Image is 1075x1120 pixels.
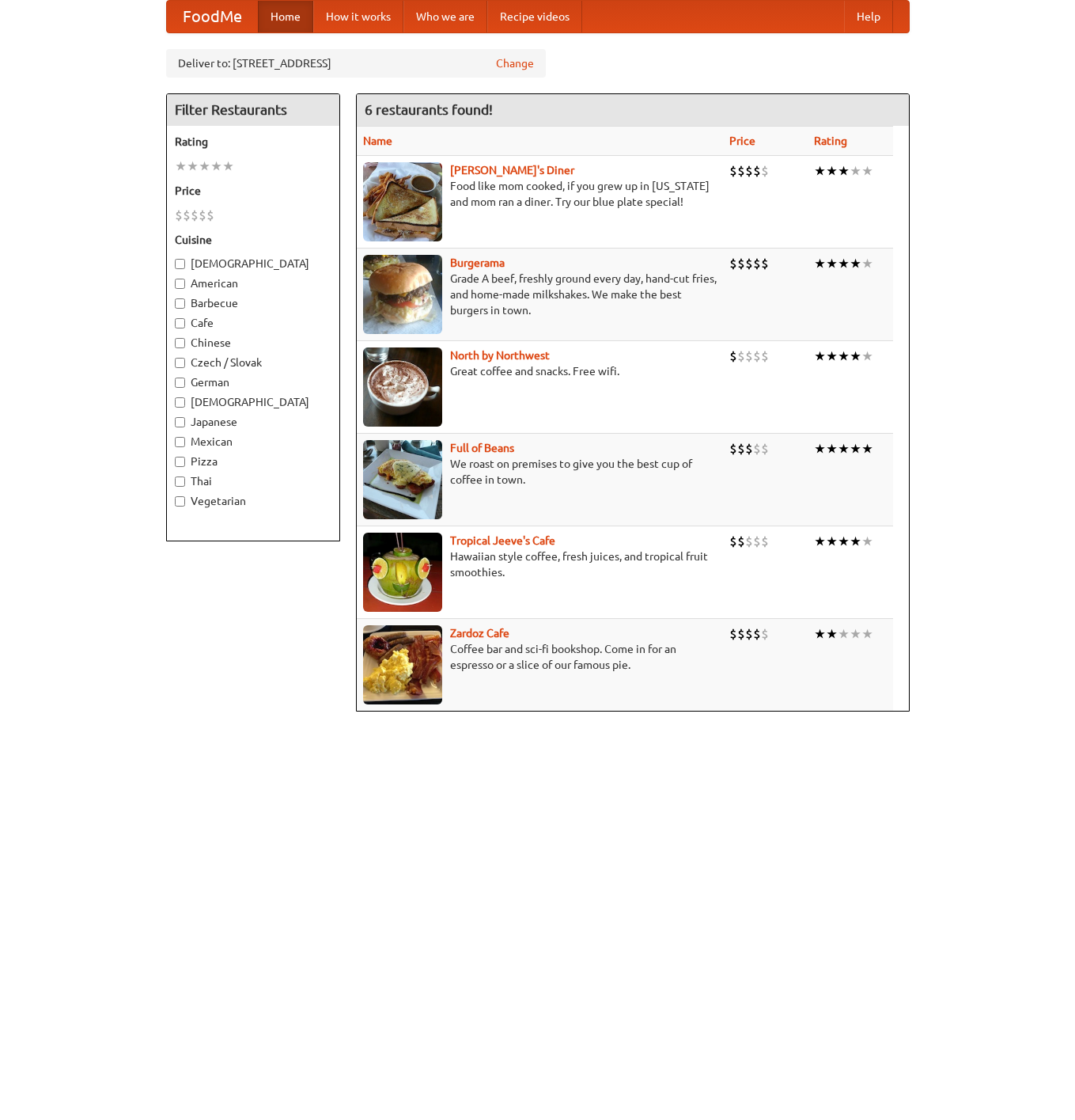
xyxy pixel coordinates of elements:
[175,358,185,368] input: Czech / Slovak
[210,158,222,175] li: ★
[838,255,850,272] li: ★
[363,641,717,673] p: Coffee bar and sci-fi bookshop. Come in for an espresso or a slice of our famous pie.
[175,414,331,430] label: Japanese
[175,397,185,408] input: [DEMOGRAPHIC_DATA]
[753,347,761,365] li: $
[737,347,745,365] li: $
[363,549,717,580] p: Hawaiian style coffee, fresh juices, and tropical fruit smoothies.
[450,627,509,640] b: Zardoz Cafe
[826,347,838,365] li: ★
[363,533,442,612] img: jeeves.jpg
[729,255,737,272] li: $
[761,162,769,180] li: $
[753,440,761,457] li: $
[861,255,873,272] li: ★
[206,207,214,224] li: $
[175,259,185,269] input: [DEMOGRAPHIC_DATA]
[850,440,861,457] li: ★
[167,1,258,32] a: FoodMe
[814,162,826,180] li: ★
[814,625,826,643] li: ★
[826,533,838,550] li: ★
[363,271,717,318] p: Grade A beef, freshly ground every day, hand-cut fries, and home-made milkshakes. We make the bes...
[450,164,574,177] a: [PERSON_NAME]'s Diner
[487,1,582,32] a: Recipe videos
[745,347,753,365] li: $
[861,440,873,457] li: ★
[826,440,838,457] li: ★
[761,347,769,365] li: $
[363,178,717,210] p: Food like mom cooked, if you grew up in [US_STATE] and mom ran a diner. Try our blue plate special!
[450,534,555,547] a: Tropical Jeeve's Cafe
[838,533,850,550] li: ★
[850,533,861,550] li: ★
[175,496,185,507] input: Vegetarian
[363,255,442,334] img: burgerama.jpg
[363,162,442,241] img: sallys.jpg
[363,456,717,488] p: We roast on premises to give you the best cup of coffee in town.
[175,476,185,487] input: Thai
[175,437,185,447] input: Mexican
[729,533,737,550] li: $
[450,442,514,454] b: Full of Beans
[826,255,838,272] li: ★
[175,275,331,291] label: American
[175,394,331,410] label: [DEMOGRAPHIC_DATA]
[496,55,534,71] a: Change
[838,347,850,365] li: ★
[861,162,873,180] li: ★
[850,162,861,180] li: ★
[175,355,331,370] label: Czech / Slovak
[166,49,546,78] div: Deliver to: [STREET_ADDRESS]
[844,1,893,32] a: Help
[729,440,737,457] li: $
[745,440,753,457] li: $
[183,207,191,224] li: $
[175,335,331,351] label: Chinese
[826,625,838,643] li: ★
[761,440,769,457] li: $
[745,162,753,180] li: $
[826,162,838,180] li: ★
[761,533,769,550] li: $
[838,440,850,457] li: ★
[737,162,745,180] li: $
[175,417,185,427] input: Japanese
[175,338,185,348] input: Chinese
[199,158,210,175] li: ★
[175,454,331,469] label: Pizza
[753,625,761,643] li: $
[729,347,737,365] li: $
[450,256,505,269] a: Burgerama
[850,347,861,365] li: ★
[363,135,392,147] a: Name
[313,1,403,32] a: How it works
[729,162,737,180] li: $
[850,625,861,643] li: ★
[175,434,331,450] label: Mexican
[753,533,761,550] li: $
[175,207,183,224] li: $
[745,625,753,643] li: $
[175,473,331,489] label: Thai
[175,493,331,509] label: Vegetarian
[737,533,745,550] li: $
[737,440,745,457] li: $
[403,1,487,32] a: Who we are
[258,1,313,32] a: Home
[861,533,873,550] li: ★
[861,347,873,365] li: ★
[175,134,331,150] h5: Rating
[814,347,826,365] li: ★
[191,207,199,224] li: $
[175,457,185,467] input: Pizza
[729,625,737,643] li: $
[814,135,847,147] a: Rating
[737,255,745,272] li: $
[363,625,442,704] img: zardoz.jpg
[814,255,826,272] li: ★
[175,279,185,289] input: American
[175,158,187,175] li: ★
